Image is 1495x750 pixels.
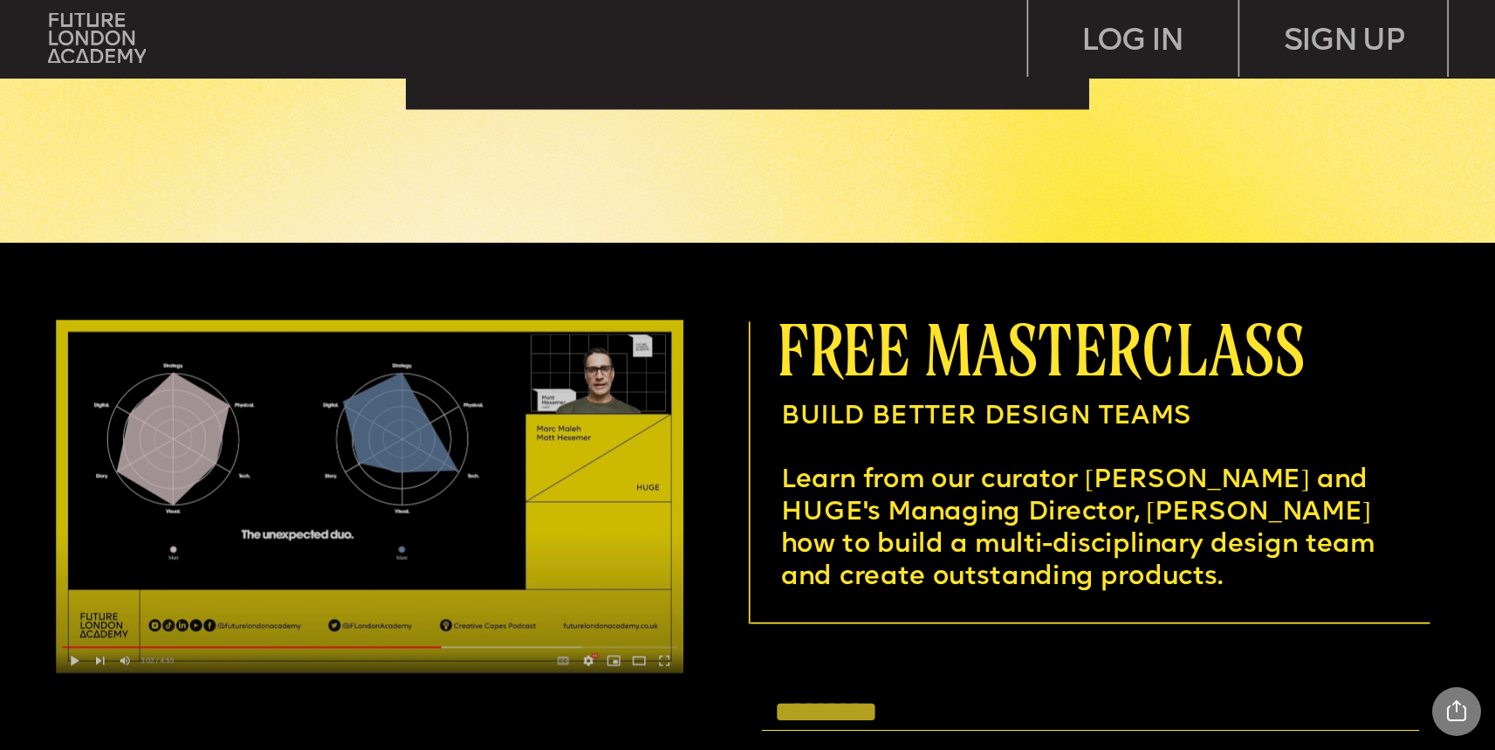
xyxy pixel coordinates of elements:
[777,309,1306,387] span: free masterclass
[1432,687,1481,736] div: Share
[781,468,1382,589] span: Learn from our curator [PERSON_NAME] and HUGE's Managing Director, [PERSON_NAME] how to build a m...
[781,403,1191,428] span: BUILD BETTER DESIGN TEAMS
[48,13,146,63] img: upload-bfdffa89-fac7-4f57-a443-c7c39906ba42.png
[56,320,683,673] img: upload-6120175a-1ecc-4694-bef1-d61fdbc9d61d.jpg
